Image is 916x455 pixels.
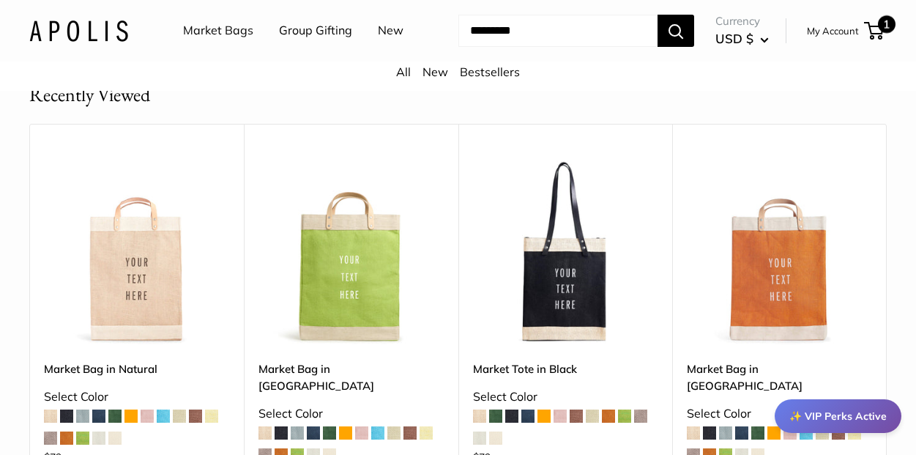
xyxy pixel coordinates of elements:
[258,160,444,346] img: Market Bag in Chartreuse
[422,64,448,79] a: New
[473,386,658,408] div: Select Color
[29,81,150,109] h2: Recently Viewed
[715,27,769,51] button: USD $
[258,403,444,425] div: Select Color
[460,64,520,79] a: Bestsellers
[183,20,253,42] a: Market Bags
[687,160,872,346] img: description_Make it yours with custom, printed text.
[865,22,884,40] a: 1
[687,160,872,346] a: description_Make it yours with custom, printed text.Market Bag in Citrus
[378,20,403,42] a: New
[775,399,901,433] div: ✨ VIP Perks Active
[687,360,872,395] a: Market Bag in [GEOGRAPHIC_DATA]
[258,360,444,395] a: Market Bag in [GEOGRAPHIC_DATA]
[44,360,229,377] a: Market Bag in Natural
[44,386,229,408] div: Select Color
[473,160,658,346] img: description_Make it yours with custom text.
[715,31,753,46] span: USD $
[473,360,658,377] a: Market Tote in Black
[29,20,128,41] img: Apolis
[473,160,658,346] a: description_Make it yours with custom text.Market Tote in Black
[807,22,859,40] a: My Account
[458,15,658,47] input: Search...
[396,64,411,79] a: All
[687,403,872,425] div: Select Color
[258,160,444,346] a: Market Bag in ChartreuseMarket Bag in Chartreuse
[878,15,895,33] span: 1
[44,160,229,346] img: Market Bag in Natural
[44,160,229,346] a: Market Bag in NaturalMarket Bag in Natural
[715,11,769,32] span: Currency
[279,20,352,42] a: Group Gifting
[658,15,694,47] button: Search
